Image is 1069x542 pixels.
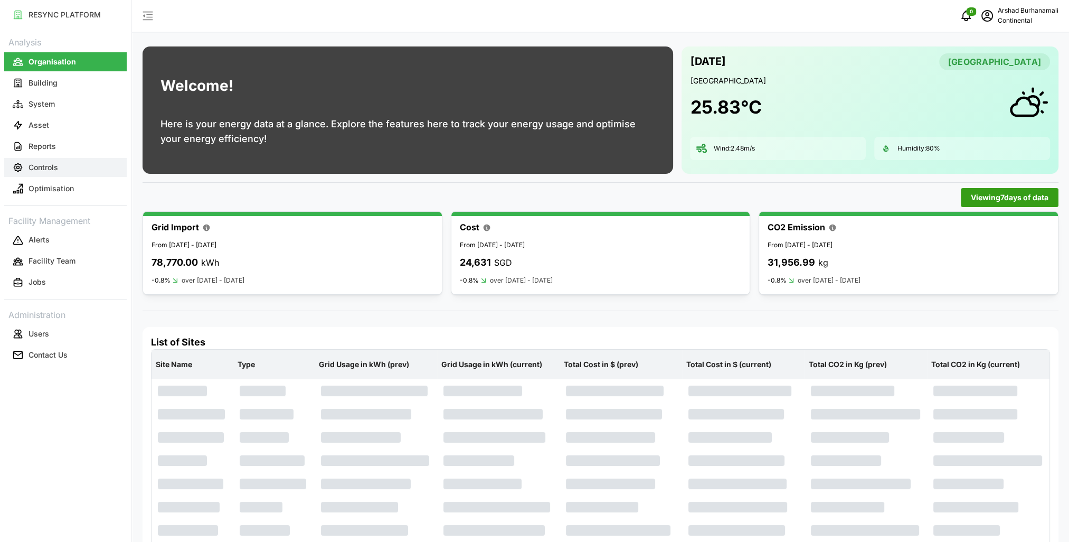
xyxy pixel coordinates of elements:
[4,72,127,94] a: Building
[152,276,171,285] p: -0.8%
[4,272,127,293] a: Jobs
[818,256,828,269] p: kg
[29,350,68,360] p: Contact Us
[4,324,127,343] button: Users
[4,251,127,272] a: Facility Team
[29,99,55,109] p: System
[768,240,1049,250] p: From [DATE] - [DATE]
[201,256,219,269] p: kWh
[4,158,127,177] button: Controls
[152,221,199,234] p: Grid Import
[4,137,127,156] button: Reports
[4,252,127,271] button: Facility Team
[4,73,127,92] button: Building
[970,8,973,15] span: 0
[4,212,127,228] p: Facility Management
[460,276,479,285] p: -0.8%
[4,323,127,344] a: Users
[490,276,553,286] p: over [DATE] - [DATE]
[977,5,998,26] button: schedule
[152,240,433,250] p: From [DATE] - [DATE]
[4,306,127,322] p: Administration
[998,6,1058,16] p: Arshad Burhanamali
[4,95,127,114] button: System
[562,351,680,378] p: Total Cost in $ (prev)
[29,10,101,20] p: RESYNC PLATFORM
[29,277,46,287] p: Jobs
[4,52,127,71] button: Organisation
[4,157,127,178] a: Controls
[4,136,127,157] a: Reports
[235,351,313,378] p: Type
[4,345,127,365] button: Contact Us
[29,78,58,88] p: Building
[684,351,802,378] p: Total Cost in $ (current)
[4,344,127,366] a: Contact Us
[4,116,127,135] button: Asset
[29,235,50,245] p: Alerts
[4,4,127,25] a: RESYNC PLATFORM
[690,76,1050,86] p: [GEOGRAPHIC_DATA]
[160,117,655,146] p: Here is your energy data at a glance. Explore the features here to track your energy usage and op...
[29,329,49,339] p: Users
[768,221,825,234] p: CO2 Emission
[460,240,742,250] p: From [DATE] - [DATE]
[4,34,127,49] p: Analysis
[460,255,491,270] p: 24,631
[4,273,127,292] button: Jobs
[798,276,860,286] p: over [DATE] - [DATE]
[4,231,127,250] button: Alerts
[807,351,925,378] p: Total CO2 in Kg (prev)
[460,221,479,234] p: Cost
[29,183,74,194] p: Optimisation
[182,276,244,286] p: over [DATE] - [DATE]
[152,255,198,270] p: 78,770.00
[768,255,815,270] p: 31,956.99
[160,74,233,97] h1: Welcome!
[4,94,127,115] a: System
[4,230,127,251] a: Alerts
[998,16,1058,26] p: Continental
[154,351,231,378] p: Site Name
[956,5,977,26] button: notifications
[29,256,75,266] p: Facility Team
[4,115,127,136] a: Asset
[971,189,1048,207] span: Viewing 7 days of data
[439,351,557,378] p: Grid Usage in kWh (current)
[317,351,435,378] p: Grid Usage in kWh (prev)
[4,51,127,72] a: Organisation
[929,351,1047,378] p: Total CO2 in Kg (current)
[29,141,56,152] p: Reports
[897,144,940,153] p: Humidity: 80 %
[4,5,127,24] button: RESYNC PLATFORM
[713,144,754,153] p: Wind: 2.48 m/s
[4,179,127,198] button: Optimisation
[768,276,787,285] p: -0.8%
[961,188,1058,207] button: Viewing7days of data
[4,178,127,199] a: Optimisation
[948,54,1041,70] span: [GEOGRAPHIC_DATA]
[29,120,49,130] p: Asset
[494,256,512,269] p: SGD
[151,335,1050,349] h4: List of Sites
[29,57,76,67] p: Organisation
[29,162,58,173] p: Controls
[690,53,725,70] p: [DATE]
[690,96,761,119] h1: 25.83 °C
